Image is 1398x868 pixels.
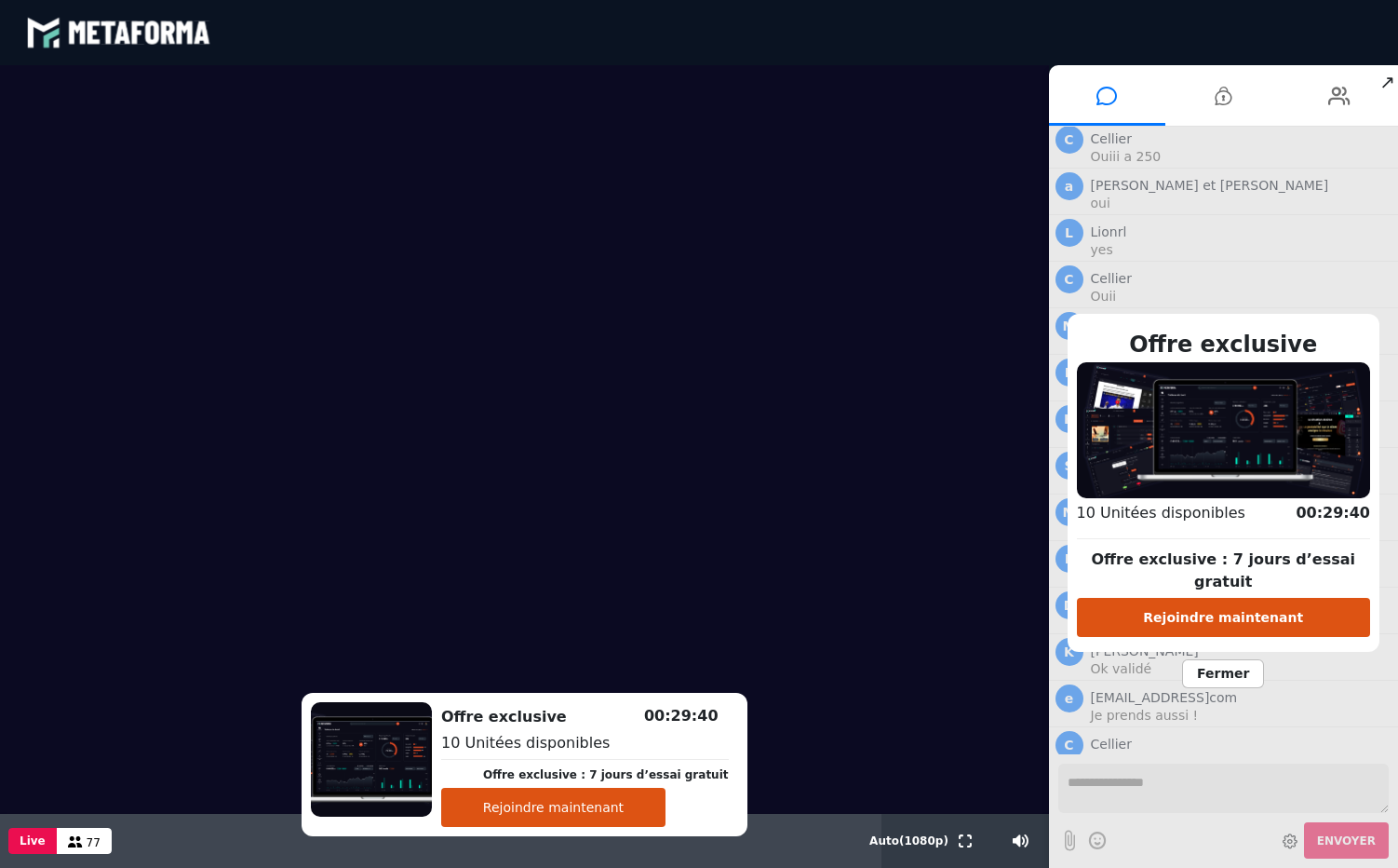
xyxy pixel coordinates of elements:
[441,706,729,728] h2: Offre exclusive
[1077,328,1371,361] h2: Offre exclusive
[1296,504,1370,522] span: 00:29:40
[1377,65,1398,99] span: ↗
[1077,598,1371,637] button: Rejoindre maintenant
[441,734,610,752] span: 10 Unitées disponibles
[8,828,57,854] button: Live
[1182,659,1264,688] span: Fermer
[311,702,432,817] img: 1739179564043-A1P6JPNQHWVVYF2vtlsBksFrceJM3QJX.png
[87,836,101,849] span: 77
[1077,549,1371,593] p: Offre exclusive : 7 jours d’essai gratuit
[869,834,948,848] span: Auto ( 1080 p)
[644,707,719,725] span: 00:29:40
[483,766,729,783] p: Offre exclusive : 7 jours d’essai gratuit
[441,788,665,827] button: Rejoindre maintenant
[1077,362,1371,498] img: 1739179564043-A1P6JPNQHWVVYF2vtlsBksFrceJM3QJX.png
[1077,504,1245,522] span: 10 Unitées disponibles
[866,814,952,868] button: Auto(1080p)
